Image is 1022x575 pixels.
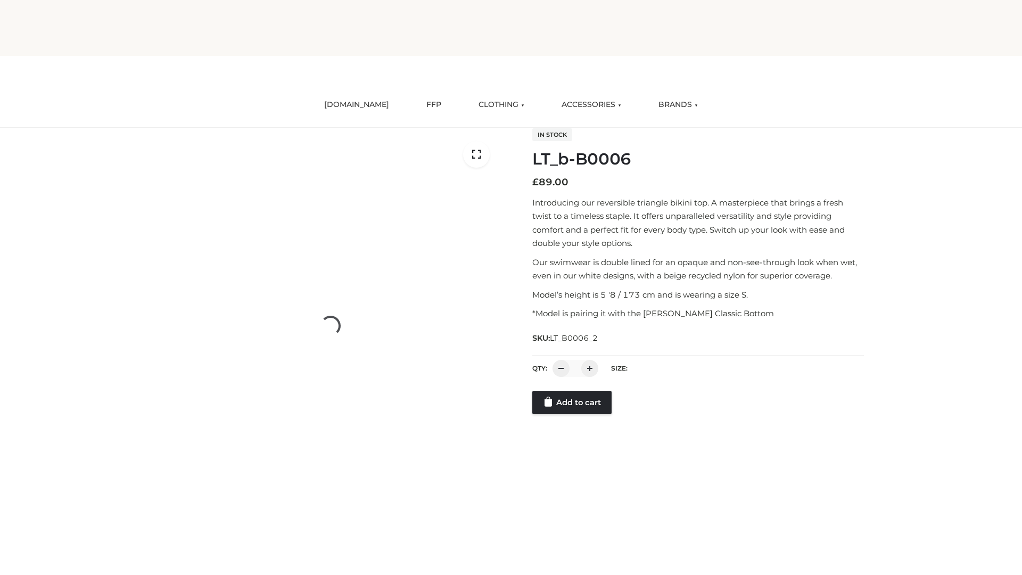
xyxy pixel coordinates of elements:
span: £ [532,176,539,188]
a: ACCESSORIES [554,93,629,117]
a: FFP [418,93,449,117]
label: QTY: [532,364,547,372]
a: CLOTHING [471,93,532,117]
p: *Model is pairing it with the [PERSON_NAME] Classic Bottom [532,307,864,321]
span: In stock [532,128,572,141]
a: Add to cart [532,391,612,414]
span: SKU: [532,332,599,344]
label: Size: [611,364,628,372]
p: Introducing our reversible triangle bikini top. A masterpiece that brings a fresh twist to a time... [532,196,864,250]
p: Model’s height is 5 ‘8 / 173 cm and is wearing a size S. [532,288,864,302]
bdi: 89.00 [532,176,568,188]
p: Our swimwear is double lined for an opaque and non-see-through look when wet, even in our white d... [532,256,864,283]
a: [DOMAIN_NAME] [316,93,397,117]
span: LT_B0006_2 [550,333,598,343]
a: BRANDS [650,93,706,117]
h1: LT_b-B0006 [532,150,864,169]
